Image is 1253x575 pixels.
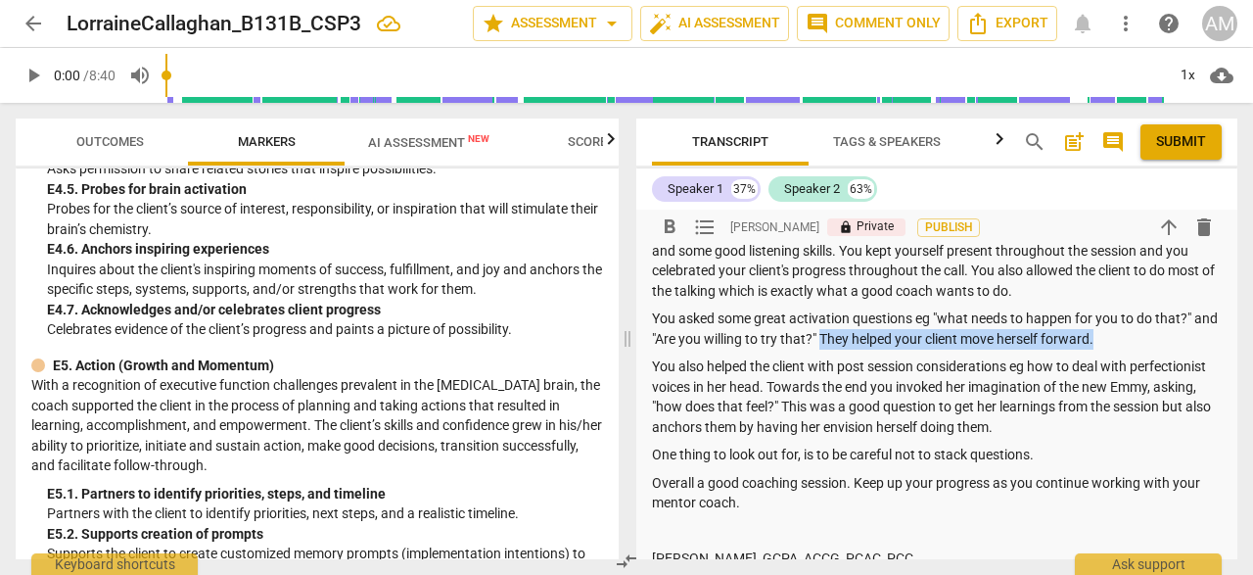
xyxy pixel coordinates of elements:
[568,134,615,149] span: Scores
[1097,126,1129,158] button: Show/Hide comments
[917,218,980,237] button: Publish
[31,553,198,575] div: Keyboard shortcuts
[1202,6,1237,41] button: AM
[649,12,780,35] span: AI Assessment
[1156,132,1206,152] span: Submit
[934,219,963,236] span: Publish
[692,134,768,149] span: Transcript
[47,159,603,179] p: Asks permission to share related stories that inspire possibilities.
[1019,126,1050,158] button: Search
[1062,130,1086,154] span: post_add
[1140,124,1222,160] button: Please Do Not Submit until your Assessment is Complete
[83,68,116,83] span: / 8:40
[730,219,819,236] span: [PERSON_NAME]
[806,12,829,35] span: comment
[368,135,489,150] span: AI Assessment
[1075,553,1222,575] div: Ask support
[652,220,1222,301] p: Good Coaching session [PERSON_NAME]. You have a calm and pleasant manner and some good listening ...
[473,6,632,41] button: Assessment
[67,12,361,36] h2: LorraineCallaghan_B131B_CSP3
[1151,6,1186,41] a: Help
[54,68,80,83] span: 0:00
[1023,130,1046,154] span: search
[1157,12,1181,35] span: help
[76,134,144,149] span: Outcomes
[833,134,941,149] span: Tags & Speakers
[966,12,1048,35] span: Export
[47,524,603,545] div: E5. 2. Supports creation of prompts
[827,218,905,236] p: Private
[784,179,840,199] div: Speaker 2
[640,6,789,41] button: AI Assessment
[600,12,624,35] span: arrow_drop_down
[1210,64,1233,87] span: cloud_download
[47,239,603,260] div: E4. 6. Anchors inspiring experiences
[1169,60,1206,91] div: 1x
[1058,126,1090,158] button: Add summary
[658,216,681,239] span: format_bold
[806,12,941,35] span: Comment only
[668,179,723,199] div: Speaker 1
[53,356,274,376] p: E5. Action (Growth and Momentum)
[797,6,950,41] button: Comment only
[16,58,51,93] button: Play
[377,12,400,35] div: All changes saved
[652,549,1222,569] p: [PERSON_NAME], GCPA, ACCG, PCAC, PCC
[47,199,603,239] p: Probes for the client’s source of interest, responsibility, or inspiration that will stimulate th...
[693,216,717,239] span: format_list_bulleted
[1114,12,1137,35] span: more_vert
[47,484,603,504] div: E5. 1. Partners to identify priorities, steps, and timeline
[652,445,1222,465] p: One thing to look out for, is to be careful not to stack questions.
[22,64,45,87] span: play_arrow
[47,179,603,200] div: E4. 5. Probes for brain activation
[47,319,603,340] p: Celebrates evidence of the client’s progress and paints a picture of possibility.
[238,134,296,149] span: Markers
[47,300,603,320] div: E4. 7. Acknowledges and/or celebrates client progress
[1157,216,1181,239] span: arrow_upward
[615,550,638,573] span: compare_arrows
[22,12,45,35] span: arrow_back
[652,357,1222,437] p: You also helped the client with post session considerations eg how to deal with perfectionist voi...
[731,179,758,199] div: 37%
[652,309,1222,349] p: You asked some great activation questions eg "what needs to happen for you to do that?" and "Are ...
[649,12,673,35] span: auto_fix_high
[1101,130,1125,154] span: comment
[31,375,603,476] p: With a recognition of executive function challenges prevalent in the [MEDICAL_DATA] brain, the co...
[1192,216,1216,239] span: delete
[128,64,152,87] span: volume_up
[468,133,489,144] span: New
[482,12,624,35] span: Assessment
[47,260,603,300] p: Inquires about the client's inspiring moments of success, fulfillment, and joy and anchors the sp...
[652,473,1222,513] p: Overall a good coaching session. Keep up your progress as you continue working with your mentor c...
[848,179,874,199] div: 63%
[957,6,1057,41] button: Export
[839,220,853,234] span: lock
[122,58,158,93] button: Volume
[47,503,603,524] p: Partners with the client to identify priorities, next steps, and a realistic timeline.
[482,12,505,35] span: star
[1151,210,1186,245] button: Move up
